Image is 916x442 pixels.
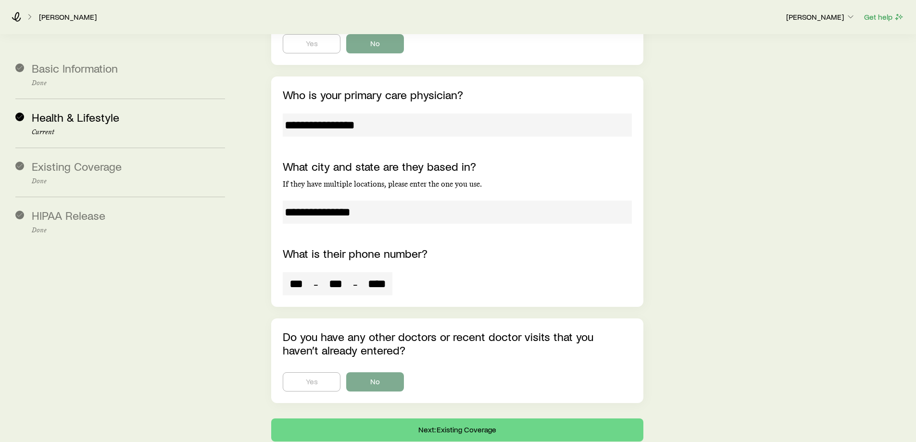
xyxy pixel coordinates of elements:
[32,177,225,185] p: Done
[864,12,904,23] button: Get help
[32,227,225,234] p: Done
[32,128,225,136] p: Current
[314,277,318,290] span: -
[283,372,340,391] button: Yes
[32,79,225,87] p: Done
[283,34,340,53] button: Yes
[283,330,631,357] p: Do you have any other doctors or recent doctor visits that you haven’t already entered?
[32,110,119,124] span: Health & Lifestyle
[283,88,463,101] label: Who is your primary care physician?
[786,12,856,23] button: [PERSON_NAME]
[32,61,118,75] span: Basic Information
[32,159,122,173] span: Existing Coverage
[38,13,97,22] a: [PERSON_NAME]
[786,12,855,22] p: [PERSON_NAME]
[353,277,358,290] span: -
[283,159,476,173] label: What city and state are they based in?
[346,372,404,391] button: No
[283,246,427,260] label: What is their phone number?
[32,208,105,222] span: HIPAA Release
[346,34,404,53] button: No
[271,418,643,442] button: Next: Existing Coverage
[283,179,631,189] p: If they have multiple locations, please enter the one you use.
